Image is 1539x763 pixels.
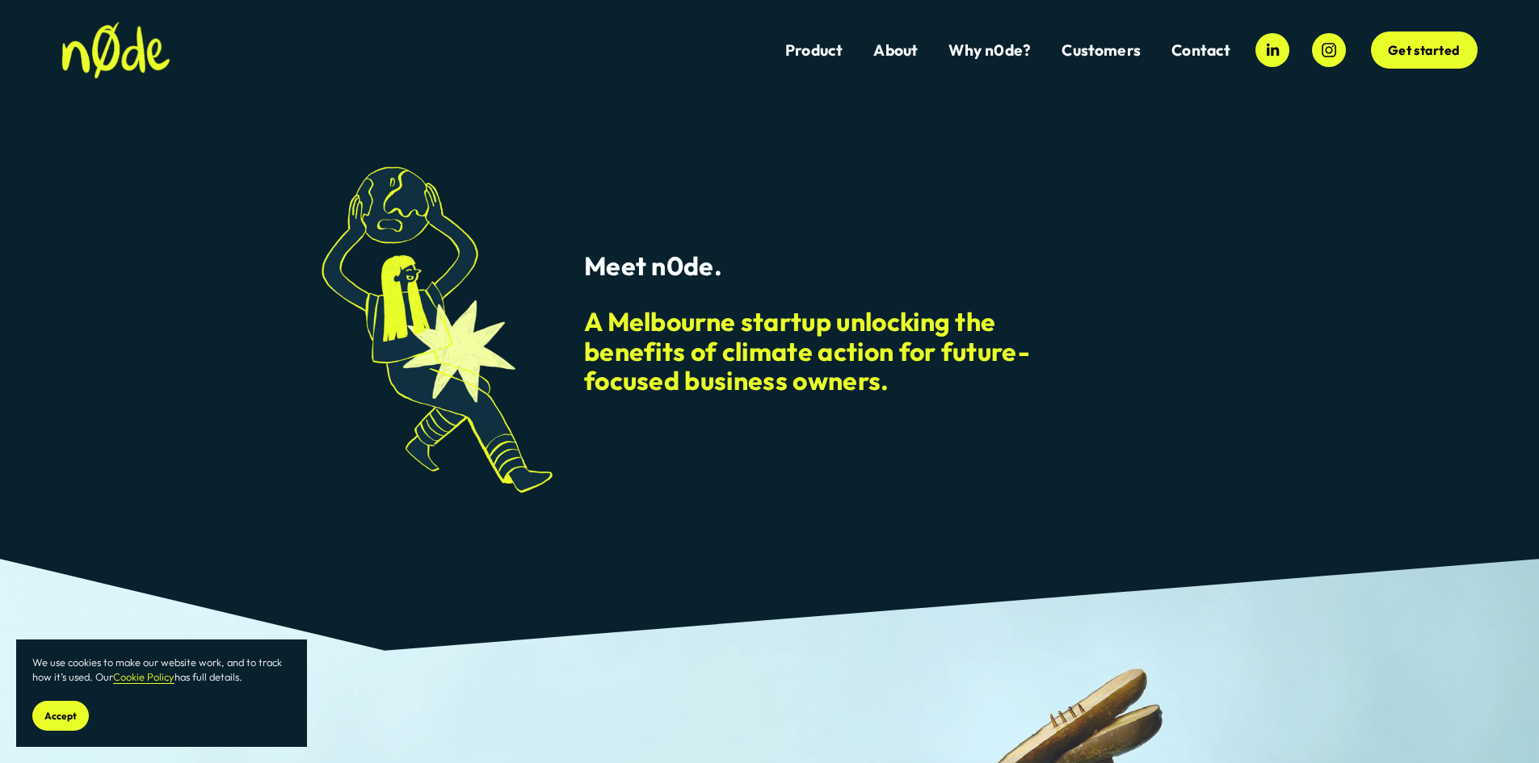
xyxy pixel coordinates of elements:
[1371,31,1478,69] a: Get started
[1062,40,1141,61] a: folder dropdown
[1171,40,1230,61] a: Contact
[948,40,1031,61] a: Why n0de?
[584,249,722,282] span: Meet n0de.
[16,639,307,747] section: Cookie banner
[32,701,89,731] button: Accept
[61,22,170,79] img: n0de
[1255,33,1289,67] a: LinkedIn
[32,656,291,685] p: We use cookies to make our website work, and to track how it’s used. Our has full details.
[1312,33,1346,67] a: Instagram
[44,710,77,722] span: Accept
[785,40,843,61] a: Product
[1062,41,1141,60] span: Customers
[113,670,175,683] a: Cookie Policy
[584,307,1050,396] h3: A Melbourne startup unlocking the benefits of climate action for future-focused business owners.
[873,40,918,61] a: About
